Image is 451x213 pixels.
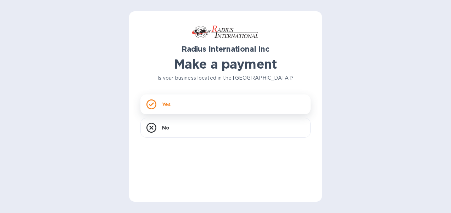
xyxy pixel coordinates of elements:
h1: Make a payment [140,57,311,71]
p: Yes [162,101,171,108]
p: No [162,124,169,131]
p: Is your business located in the [GEOGRAPHIC_DATA]? [140,74,311,82]
b: Radius International Inc [182,45,269,53]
